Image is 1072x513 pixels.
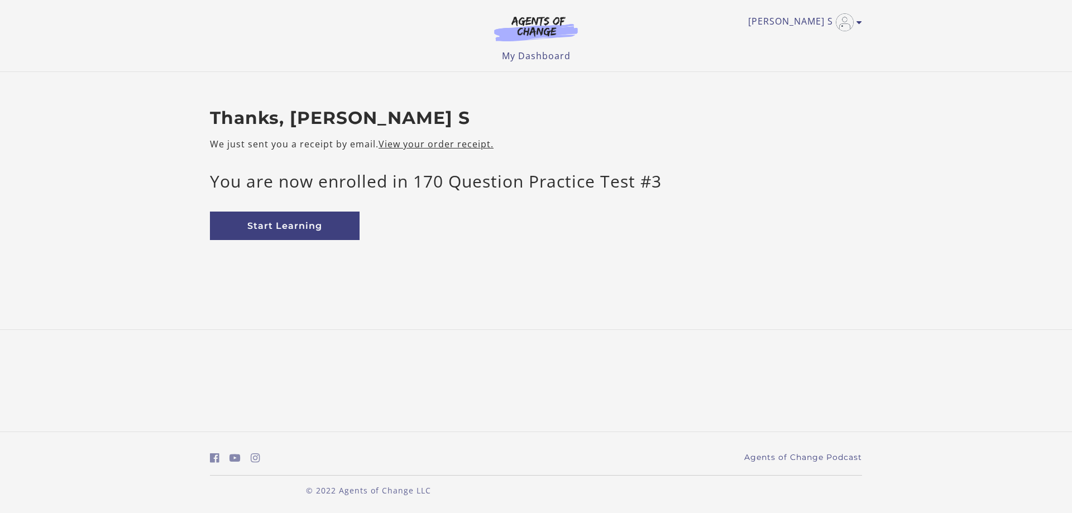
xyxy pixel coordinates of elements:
i: https://www.youtube.com/c/AgentsofChangeTestPrepbyMeaganMitchell (Open in a new window) [229,453,241,463]
a: https://www.facebook.com/groups/aswbtestprep (Open in a new window) [210,450,219,466]
a: https://www.youtube.com/c/AgentsofChangeTestPrepbyMeaganMitchell (Open in a new window) [229,450,241,466]
p: © 2022 Agents of Change LLC [210,485,527,496]
a: Start Learning [210,212,360,240]
h2: Thanks, [PERSON_NAME] S [210,108,862,129]
p: You are now enrolled in 170 Question Practice Test #3 [210,169,862,194]
img: Agents of Change Logo [482,16,590,41]
a: My Dashboard [502,50,571,62]
a: https://www.instagram.com/agentsofchangeprep/ (Open in a new window) [251,450,260,466]
i: https://www.instagram.com/agentsofchangeprep/ (Open in a new window) [251,453,260,463]
i: https://www.facebook.com/groups/aswbtestprep (Open in a new window) [210,453,219,463]
a: Agents of Change Podcast [744,452,862,463]
a: Toggle menu [748,13,856,31]
a: View your order receipt. [379,138,494,150]
p: We just sent you a receipt by email. [210,137,862,151]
